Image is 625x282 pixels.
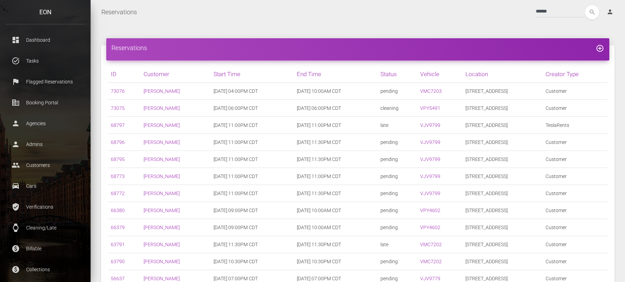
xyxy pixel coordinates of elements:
th: Vehicle [417,66,463,83]
td: [STREET_ADDRESS] [463,134,543,151]
th: Customer [141,66,211,83]
p: Collections [10,264,80,275]
td: [STREET_ADDRESS] [463,253,543,270]
p: Agencies [10,118,80,129]
a: 63790 [111,259,125,264]
a: [PERSON_NAME] [144,259,180,264]
a: people Customers [5,156,85,174]
td: [DATE] 11:00PM CDT [294,117,378,134]
a: person Admins [5,136,85,153]
a: [PERSON_NAME] [144,156,180,162]
a: 73076 [111,88,125,94]
td: [DATE] 11:30PM CDT [211,236,294,253]
a: watch Cleaning/Late [5,219,85,236]
td: [STREET_ADDRESS] [463,236,543,253]
th: Creator Type [543,66,608,83]
a: [PERSON_NAME] [144,105,180,111]
td: [DATE] 10:00AM CDT [294,202,378,219]
a: person Agencies [5,115,85,132]
a: 68772 [111,191,125,196]
td: [STREET_ADDRESS] [463,117,543,134]
th: Status [378,66,417,83]
td: pending [378,202,417,219]
i: person [607,8,614,15]
a: VJV9779 [420,276,440,281]
td: pending [378,134,417,151]
th: ID [108,66,141,83]
a: 56637 [111,276,125,281]
td: [DATE] 11:00PM CDT [211,151,294,168]
p: Admins [10,139,80,150]
td: [DATE] 11:30PM CDT [294,151,378,168]
td: Customer [543,83,608,100]
td: [DATE] 10:00AM CDT [294,83,378,100]
td: [STREET_ADDRESS] [463,151,543,168]
a: [PERSON_NAME] [144,276,180,281]
td: [DATE] 04:00PM CDT [211,83,294,100]
i: add_circle_outline [596,44,604,53]
h4: Reservations [111,43,604,52]
a: 68796 [111,139,125,145]
a: [PERSON_NAME] [144,225,180,230]
a: corporate_fare Booking Portal [5,94,85,111]
td: TeslaRents [543,117,608,134]
th: Start Time [211,66,294,83]
a: [PERSON_NAME] [144,242,180,247]
a: [PERSON_NAME] [144,174,180,179]
td: Customer [543,236,608,253]
td: [DATE] 09:00PM CDT [211,219,294,236]
td: [STREET_ADDRESS] [463,83,543,100]
a: 63791 [111,242,125,247]
td: [DATE] 09:00PM CDT [211,202,294,219]
td: late [378,236,417,253]
a: [PERSON_NAME] [144,122,180,128]
a: flag Flagged Reservations [5,73,85,90]
a: VJV9799 [420,122,440,128]
td: pending [378,219,417,236]
a: drive_eta Cars [5,177,85,195]
td: [DATE] 06:00PM CDT [294,100,378,117]
td: [DATE] 11:00PM CDT [211,168,294,185]
p: Billable [10,243,80,254]
a: VPY4602 [420,208,440,213]
p: Cars [10,181,80,191]
a: task_alt Tasks [5,52,85,70]
a: 66379 [111,225,125,230]
td: [STREET_ADDRESS] [463,185,543,202]
td: [DATE] 10:30PM CDT [294,253,378,270]
td: Customer [543,185,608,202]
a: VMC7202 [420,242,442,247]
td: Customer [543,134,608,151]
a: 73075 [111,105,125,111]
th: End Time [294,66,378,83]
th: Location [463,66,543,83]
td: [DATE] 10:30PM CDT [211,253,294,270]
td: Customer [543,151,608,168]
p: Tasks [10,56,80,66]
a: add_circle_outline [596,44,604,51]
a: person [601,5,620,19]
td: [STREET_ADDRESS] [463,202,543,219]
td: pending [378,253,417,270]
td: pending [378,168,417,185]
td: Customer [543,253,608,270]
a: 68773 [111,174,125,179]
a: 68795 [111,156,125,162]
td: [STREET_ADDRESS] [463,100,543,117]
a: VJV9799 [420,191,440,196]
p: Flagged Reservations [10,76,80,87]
a: [PERSON_NAME] [144,88,180,94]
a: VJV9799 [420,156,440,162]
a: VPY4602 [420,225,440,230]
td: cleaning [378,100,417,117]
td: [DATE] 06:00PM CDT [211,100,294,117]
td: Customer [543,100,608,117]
p: Customers [10,160,80,170]
td: [DATE] 10:00AM CDT [294,219,378,236]
td: pending [378,151,417,168]
button: search [585,5,599,19]
a: [PERSON_NAME] [144,139,180,145]
a: paid Collections [5,261,85,278]
a: 68797 [111,122,125,128]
